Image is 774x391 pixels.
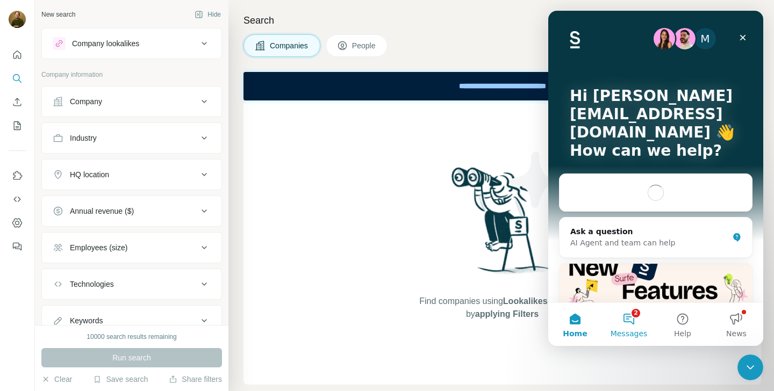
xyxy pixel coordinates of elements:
[42,125,221,151] button: Industry
[352,40,377,51] span: People
[70,315,103,326] div: Keywords
[737,354,763,380] iframe: Intercom live chat
[41,374,72,385] button: Clear
[62,319,99,327] span: Messages
[9,116,26,135] button: My lists
[9,237,26,256] button: Feedback
[416,295,588,321] span: Find companies using or by
[11,252,204,389] div: New Surfe features!
[9,213,26,233] button: Dashboard
[503,143,599,240] img: Surfe Illustration - Stars
[9,69,26,88] button: Search
[178,319,198,327] span: News
[161,292,215,335] button: News
[93,374,148,385] button: Save search
[70,279,114,289] div: Technologies
[169,374,222,385] button: Share filters
[503,296,578,306] span: Lookalikes search
[70,242,127,253] div: Employees (size)
[87,332,176,342] div: 10000 search results remaining
[107,292,161,335] button: Help
[185,17,204,37] div: Close
[9,11,26,28] img: Avatar
[548,11,763,346] iframe: Intercom live chat
[72,38,139,49] div: Company lookalikes
[187,6,228,23] button: Hide
[447,164,558,284] img: Surfe Illustration - Woman searching with binoculars
[42,89,221,114] button: Company
[41,10,75,19] div: New search
[42,235,221,260] button: Employees (size)
[9,166,26,185] button: Use Surfe on LinkedIn
[126,319,143,327] span: Help
[243,72,761,100] iframe: Banner
[42,271,221,297] button: Technologies
[270,40,309,51] span: Companies
[70,169,109,180] div: HQ location
[70,96,102,107] div: Company
[42,162,221,187] button: HQ location
[243,13,761,28] h4: Search
[70,206,134,216] div: Annual revenue ($)
[42,308,221,334] button: Keywords
[42,31,221,56] button: Company lookalikes
[9,190,26,209] button: Use Surfe API
[41,70,222,79] p: Company information
[70,133,97,143] div: Industry
[9,45,26,64] button: Quick start
[475,309,539,318] span: applying Filters
[54,292,107,335] button: Messages
[15,319,39,327] span: Home
[9,92,26,112] button: Enrich CSV
[11,253,204,328] img: New Surfe features!
[42,198,221,224] button: Annual revenue ($)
